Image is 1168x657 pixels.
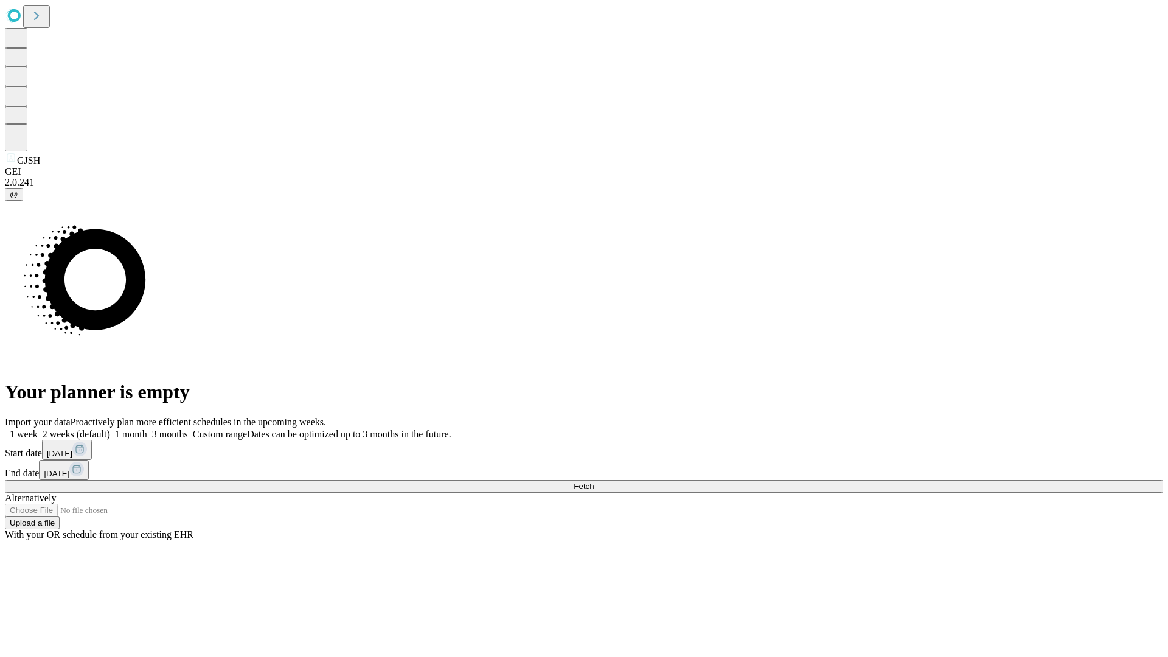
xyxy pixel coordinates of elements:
span: Import your data [5,417,71,427]
button: @ [5,188,23,201]
span: 3 months [152,429,188,439]
span: With your OR schedule from your existing EHR [5,529,193,540]
span: 1 month [115,429,147,439]
span: Dates can be optimized up to 3 months in the future. [247,429,451,439]
button: [DATE] [39,460,89,480]
span: Proactively plan more efficient schedules in the upcoming weeks. [71,417,326,427]
span: [DATE] [47,449,72,458]
button: Upload a file [5,516,60,529]
span: GJSH [17,155,40,165]
span: Fetch [574,482,594,491]
div: 2.0.241 [5,177,1163,188]
span: Custom range [193,429,247,439]
div: End date [5,460,1163,480]
div: Start date [5,440,1163,460]
button: Fetch [5,480,1163,493]
span: [DATE] [44,469,69,478]
span: @ [10,190,18,199]
span: 2 weeks (default) [43,429,110,439]
span: 1 week [10,429,38,439]
h1: Your planner is empty [5,381,1163,403]
button: [DATE] [42,440,92,460]
div: GEI [5,166,1163,177]
span: Alternatively [5,493,56,503]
